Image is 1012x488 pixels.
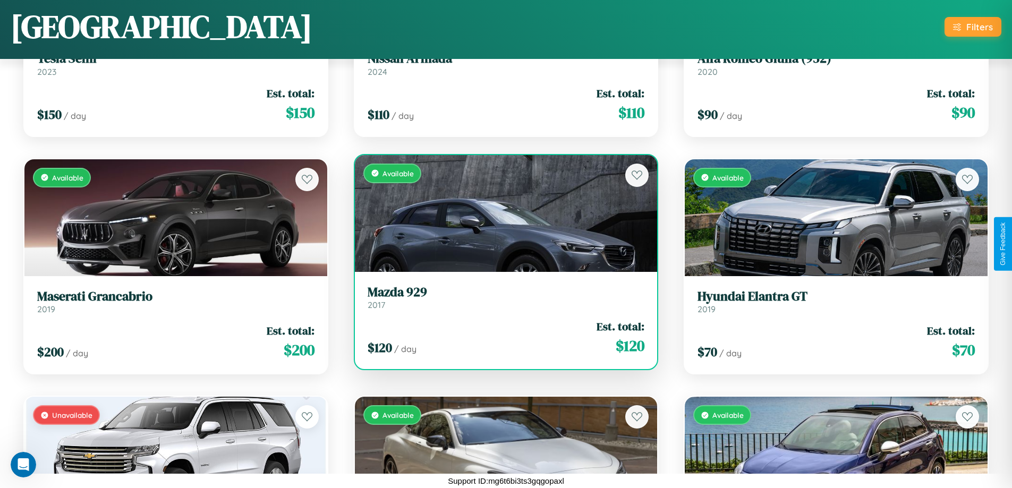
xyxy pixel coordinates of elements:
[698,304,716,314] span: 2019
[368,51,645,77] a: Nissan Armada2024
[945,17,1001,37] button: Filters
[927,85,975,101] span: Est. total:
[286,102,314,123] span: $ 150
[927,323,975,338] span: Est. total:
[368,339,392,356] span: $ 120
[382,410,414,419] span: Available
[368,285,645,300] h3: Mazda 929
[720,110,742,121] span: / day
[616,335,644,356] span: $ 120
[368,299,385,310] span: 2017
[52,410,92,419] span: Unavailable
[952,339,975,361] span: $ 70
[394,344,416,354] span: / day
[64,110,86,121] span: / day
[368,51,645,66] h3: Nissan Armada
[11,452,36,477] iframe: Intercom live chat
[712,410,744,419] span: Available
[698,106,718,123] span: $ 90
[597,85,644,101] span: Est. total:
[267,323,314,338] span: Est. total:
[37,343,64,361] span: $ 200
[66,348,88,358] span: / day
[597,319,644,334] span: Est. total:
[698,343,717,361] span: $ 70
[698,51,975,77] a: Alfa Romeo Giulia (952)2020
[698,51,975,66] h3: Alfa Romeo Giulia (952)
[52,173,83,182] span: Available
[448,474,564,488] p: Support ID: mg6t6bi3ts3gqgopaxl
[11,5,312,48] h1: [GEOGRAPHIC_DATA]
[719,348,742,358] span: / day
[37,66,56,77] span: 2023
[267,85,314,101] span: Est. total:
[37,51,314,77] a: Tesla Semi2023
[382,169,414,178] span: Available
[712,173,744,182] span: Available
[37,51,314,66] h3: Tesla Semi
[37,289,314,315] a: Maserati Grancabrio2019
[284,339,314,361] span: $ 200
[392,110,414,121] span: / day
[37,304,55,314] span: 2019
[618,102,644,123] span: $ 110
[368,285,645,311] a: Mazda 9292017
[698,66,718,77] span: 2020
[368,106,389,123] span: $ 110
[698,289,975,304] h3: Hyundai Elantra GT
[37,289,314,304] h3: Maserati Grancabrio
[698,289,975,315] a: Hyundai Elantra GT2019
[368,66,387,77] span: 2024
[999,222,1007,266] div: Give Feedback
[951,102,975,123] span: $ 90
[37,106,62,123] span: $ 150
[966,21,993,32] div: Filters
